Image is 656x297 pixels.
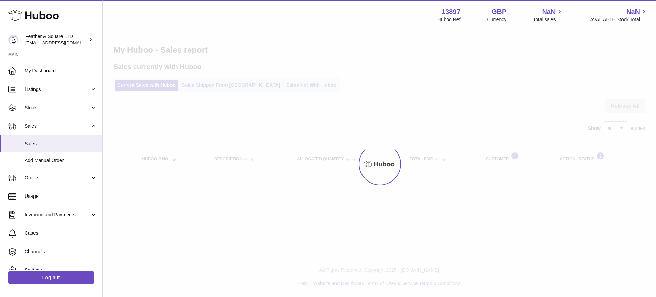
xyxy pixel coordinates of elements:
span: Settings [25,267,97,273]
span: Usage [25,193,97,200]
span: Listings [25,86,90,93]
span: AVAILABLE Stock Total [590,16,648,23]
span: Total sales [533,16,563,23]
span: Sales [25,140,97,147]
span: NaN [542,7,556,16]
div: Currency [487,16,507,23]
img: feathernsquare@gmail.com [8,35,18,45]
a: NaN Total sales [533,7,563,23]
span: My Dashboard [25,68,97,74]
a: NaN AVAILABLE Stock Total [590,7,648,23]
span: Orders [25,175,90,181]
strong: 13897 [441,7,461,16]
span: NaN [626,7,640,16]
div: Huboo Ref [438,16,461,23]
div: Feather & Square LTD [25,33,87,46]
strong: GBP [492,7,506,16]
span: Add Manual Order [25,157,97,164]
span: [EMAIL_ADDRESS][DOMAIN_NAME] [25,40,100,45]
span: Sales [25,123,90,130]
span: Invoicing and Payments [25,212,90,218]
a: Log out [8,271,94,284]
span: Cases [25,230,97,237]
span: Channels [25,248,97,255]
span: Stock [25,105,90,111]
